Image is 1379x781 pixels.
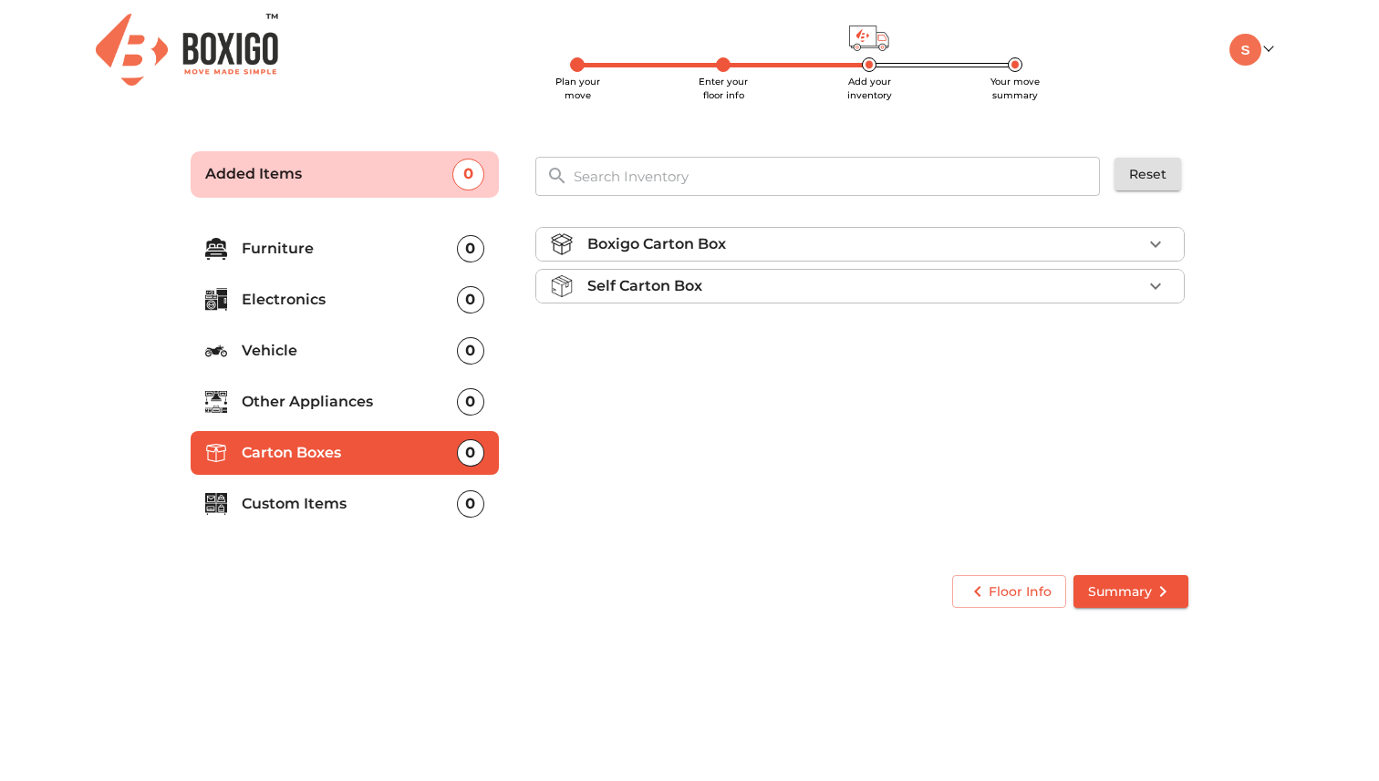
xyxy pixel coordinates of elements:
img: self_carton_box [551,275,573,297]
p: Vehicle [242,340,457,362]
p: Self Carton Box [587,275,702,297]
button: Floor Info [952,575,1066,609]
p: Added Items [205,163,452,185]
img: Boxigo [96,14,278,86]
input: Search Inventory [563,157,1113,196]
span: Plan your move [555,76,600,101]
p: Custom Items [242,493,457,515]
div: 0 [457,337,484,365]
div: 0 [457,439,484,467]
p: Carton Boxes [242,442,457,464]
div: 0 [452,159,484,190]
p: Other Appliances [242,391,457,413]
span: Reset [1129,163,1166,186]
div: 0 [457,235,484,262]
p: Furniture [242,238,457,260]
span: Add your inventory [847,76,892,101]
span: Your move summary [990,76,1040,101]
div: 0 [457,286,484,313]
p: Electronics [242,289,457,311]
button: Summary [1073,575,1188,609]
span: Enter your floor info [699,76,748,101]
span: Summary [1088,581,1174,603]
div: 0 [457,388,484,416]
span: Floor Info [967,581,1052,603]
p: Boxigo Carton Box [587,233,726,255]
button: Reset [1115,158,1181,191]
img: boxigo_carton_box [551,233,573,255]
div: 0 [457,490,484,518]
